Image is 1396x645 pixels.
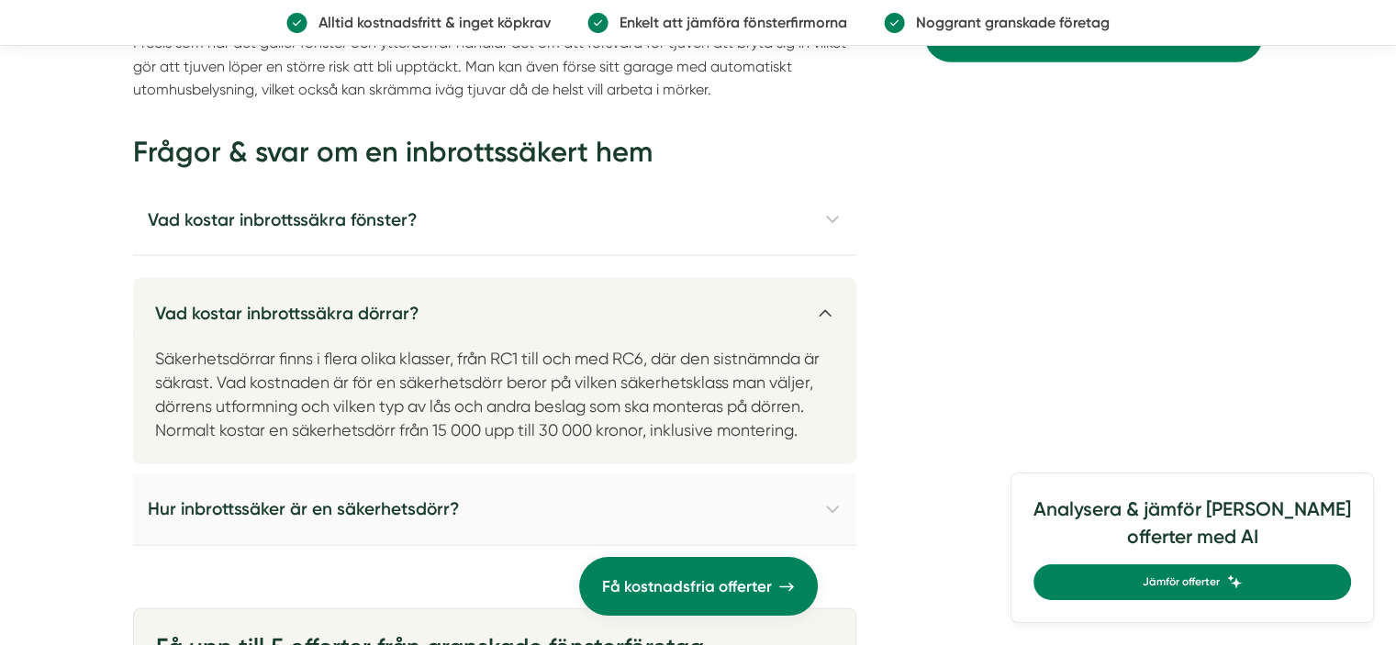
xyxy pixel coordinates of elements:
[133,31,856,101] p: Precis som när det gäller fönster och ytterdörrar handlar det om att försvåra för tjuven att bryt...
[602,574,772,599] span: Få kostnadsfria offerter
[1143,573,1220,591] span: Jämför offerter
[609,11,847,34] p: Enkelt att jämföra fönsterfirmorna
[1033,495,1351,564] h4: Analysera & jämför [PERSON_NAME] offerter med AI
[905,11,1110,34] p: Noggrant granskade företag
[307,11,551,34] p: Alltid kostnadsfritt & inget köpkrav
[133,334,856,464] p: Säkerhetsdörrar finns i flera olika klasser, från RC1 till och med RC6, där den sistnämnda är säk...
[133,184,856,256] h4: Vad kostar inbrottssäkra fönster?
[1033,564,1351,600] a: Jämför offerter
[133,132,856,183] h2: Frågor & svar om en inbrottssäkert hem
[133,278,856,334] h4: Vad kostar inbrottssäkra dörrar?
[133,473,856,545] h4: Hur inbrottssäker är en säkerhetsdörr?
[579,557,818,616] a: Få kostnadsfria offerter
